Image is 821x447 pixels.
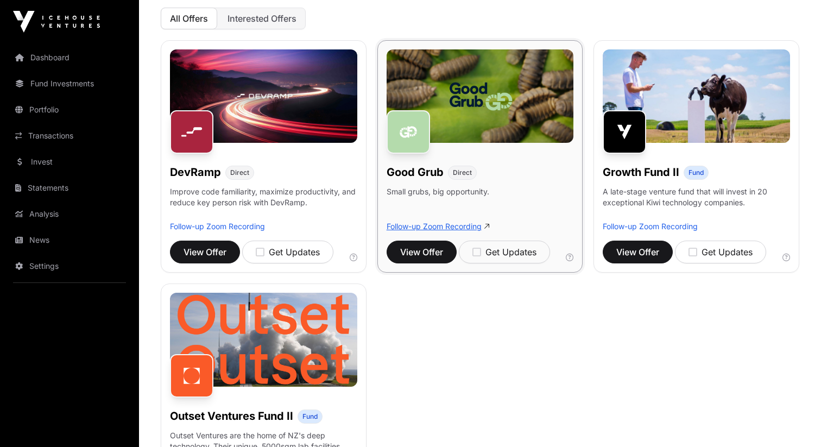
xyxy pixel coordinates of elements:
[689,245,753,259] div: Get Updates
[9,72,130,96] a: Fund Investments
[453,168,472,177] span: Direct
[387,110,430,154] img: Good Grub
[170,354,213,398] img: Outset Ventures Fund II
[387,222,482,231] a: Follow-up Zoom Recording
[228,13,296,24] span: Interested Offers
[459,241,550,263] button: Get Updates
[302,412,318,421] span: Fund
[13,11,100,33] img: Icehouse Ventures Logo
[603,241,673,263] button: View Offer
[9,176,130,200] a: Statements
[170,165,221,180] h1: DevRamp
[689,168,704,177] span: Fund
[603,222,698,231] a: Follow-up Zoom Recording
[603,110,646,154] img: Growth Fund II
[170,408,293,424] h1: Outset Ventures Fund II
[616,245,659,259] span: View Offer
[9,124,130,148] a: Transactions
[170,293,357,386] img: Outset-Ventures3-2400x1697.jpg
[400,245,443,259] span: View Offer
[242,241,333,263] button: Get Updates
[9,98,130,122] a: Portfolio
[9,228,130,252] a: News
[472,245,536,259] div: Get Updates
[603,186,790,208] p: A late-stage venture fund that will invest in 20 exceptional Kiwi technology companies.
[230,168,249,177] span: Direct
[184,245,226,259] span: View Offer
[767,395,821,447] iframe: Chat Widget
[161,8,217,29] button: All Offers
[256,245,320,259] div: Get Updates
[9,202,130,226] a: Analysis
[387,49,574,143] img: file.jpg
[170,241,240,263] button: View Offer
[218,8,306,29] button: Interested Offers
[675,241,766,263] button: Get Updates
[170,13,208,24] span: All Offers
[170,186,357,208] p: Improve code familiarity, maximize productivity, and reduce key person risk with DevRamp.
[603,165,679,180] h1: Growth Fund II
[170,110,213,154] img: DevRamp
[170,222,265,231] a: Follow-up Zoom Recording
[387,165,444,180] h1: Good Grub
[170,49,357,143] img: file.jpg
[387,241,457,263] button: View Offer
[603,49,790,143] img: craig_piggott_0.jpg
[9,46,130,70] a: Dashboard
[9,254,130,278] a: Settings
[387,186,489,197] p: Small grubs, big opportunity.
[9,150,130,174] a: Invest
